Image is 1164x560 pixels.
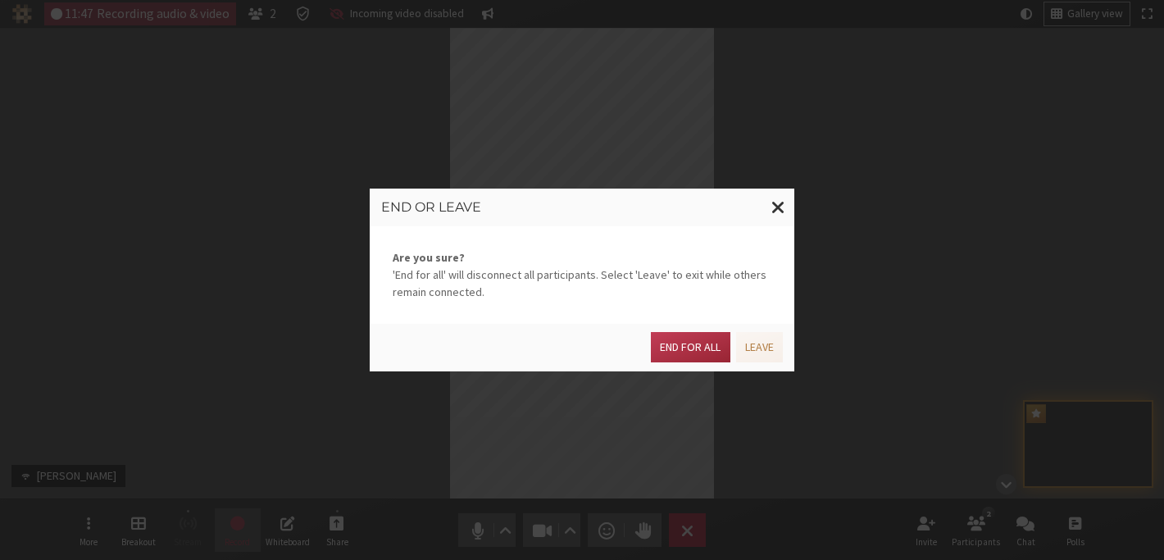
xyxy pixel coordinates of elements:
button: End for all [651,332,730,362]
strong: Are you sure? [393,249,771,266]
h3: End or leave [381,200,783,215]
div: 'End for all' will disconnect all participants. Select 'Leave' to exit while others remain connec... [370,226,794,324]
button: Leave [736,332,783,362]
button: Close modal [762,189,794,226]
